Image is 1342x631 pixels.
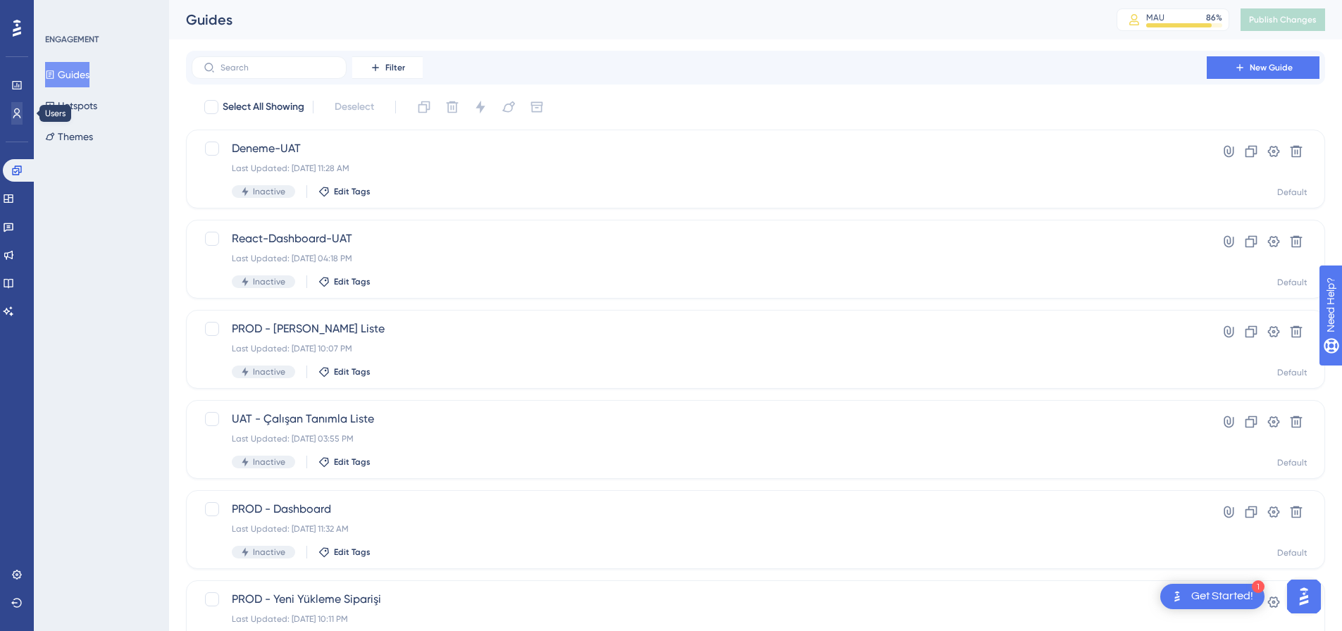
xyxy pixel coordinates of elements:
[253,186,285,197] span: Inactive
[334,546,371,558] span: Edit Tags
[186,10,1081,30] div: Guides
[1206,12,1222,23] div: 86 %
[1277,457,1307,468] div: Default
[33,4,88,20] span: Need Help?
[1191,589,1253,604] div: Get Started!
[1252,580,1265,593] div: 1
[232,433,1167,444] div: Last Updated: [DATE] 03:55 PM
[45,34,99,45] div: ENGAGEMENT
[232,411,1167,427] span: UAT - Çalışan Tanımla Liste
[1241,8,1325,31] button: Publish Changes
[253,456,285,468] span: Inactive
[1277,547,1307,558] div: Default
[322,94,387,120] button: Deselect
[232,523,1167,535] div: Last Updated: [DATE] 11:32 AM
[232,320,1167,337] span: PROD - [PERSON_NAME] Liste
[334,366,371,377] span: Edit Tags
[318,276,371,287] button: Edit Tags
[318,366,371,377] button: Edit Tags
[1249,14,1317,25] span: Publish Changes
[1277,277,1307,288] div: Default
[232,591,1167,608] span: PROD - Yeni Yükleme Siparişi
[253,366,285,377] span: Inactive
[334,186,371,197] span: Edit Tags
[45,62,89,87] button: Guides
[1207,56,1319,79] button: New Guide
[223,99,304,115] span: Select All Showing
[318,186,371,197] button: Edit Tags
[1146,12,1164,23] div: MAU
[1277,187,1307,198] div: Default
[253,276,285,287] span: Inactive
[220,63,335,73] input: Search
[232,501,1167,518] span: PROD - Dashboard
[1250,62,1293,73] span: New Guide
[352,56,423,79] button: Filter
[45,124,93,149] button: Themes
[318,456,371,468] button: Edit Tags
[334,456,371,468] span: Edit Tags
[232,140,1167,157] span: Deneme-UAT
[232,343,1167,354] div: Last Updated: [DATE] 10:07 PM
[1169,588,1186,605] img: launcher-image-alternative-text
[253,546,285,558] span: Inactive
[232,230,1167,247] span: React-Dashboard-UAT
[1277,367,1307,378] div: Default
[232,613,1167,625] div: Last Updated: [DATE] 10:11 PM
[335,99,374,115] span: Deselect
[1283,575,1325,618] iframe: UserGuiding AI Assistant Launcher
[334,276,371,287] span: Edit Tags
[232,163,1167,174] div: Last Updated: [DATE] 11:28 AM
[1160,584,1265,609] div: Open Get Started! checklist, remaining modules: 1
[232,253,1167,264] div: Last Updated: [DATE] 04:18 PM
[45,93,97,118] button: Hotspots
[318,546,371,558] button: Edit Tags
[385,62,405,73] span: Filter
